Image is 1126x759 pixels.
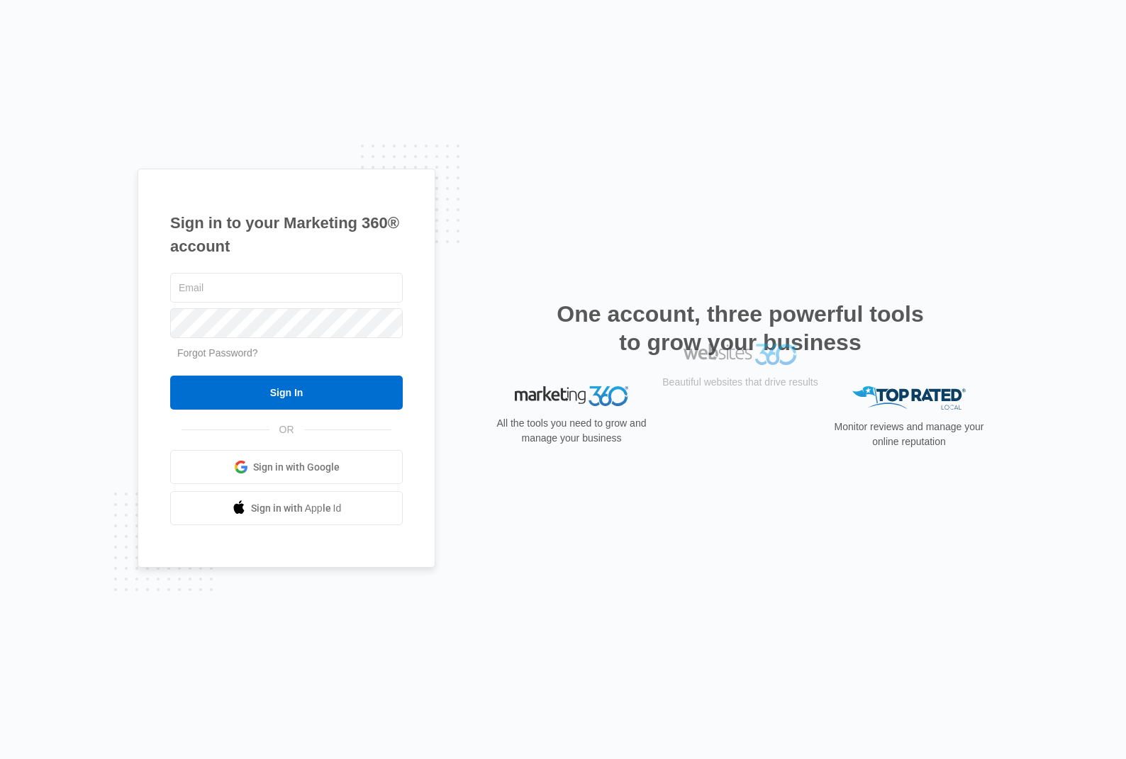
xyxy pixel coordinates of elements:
[515,386,628,406] img: Marketing 360
[492,416,651,446] p: All the tools you need to grow and manage your business
[170,491,403,525] a: Sign in with Apple Id
[269,422,304,437] span: OR
[253,460,340,475] span: Sign in with Google
[177,347,258,359] a: Forgot Password?
[170,273,403,303] input: Email
[170,211,403,258] h1: Sign in to your Marketing 360® account
[684,386,797,407] img: Websites 360
[170,376,403,410] input: Sign In
[661,417,820,432] p: Beautiful websites that drive results
[852,386,966,410] img: Top Rated Local
[251,501,342,516] span: Sign in with Apple Id
[830,420,988,449] p: Monitor reviews and manage your online reputation
[552,300,928,356] h2: One account, three powerful tools to grow your business
[170,450,403,484] a: Sign in with Google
